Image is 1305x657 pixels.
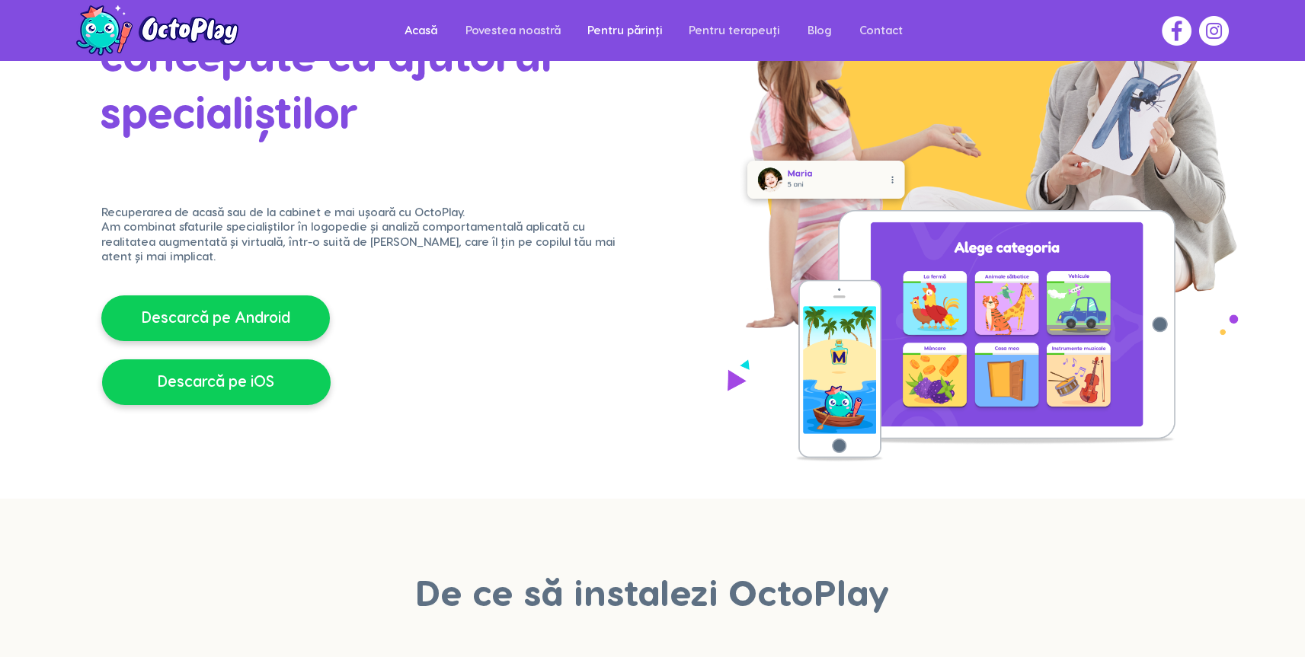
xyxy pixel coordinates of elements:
span: Descarcă pe Android [142,308,290,329]
a: Pentru părinți [574,14,676,48]
span: Descarcă pe iOS [158,372,274,393]
a: Descarcă pe iOS [102,359,331,405]
p: Acasă [397,14,445,48]
p: Recuperarea de acasă sau de la cabinet e mai ușoară cu OctoPlay. Am combinat sfaturile specialișt... [101,206,622,265]
a: Acasă [389,14,453,48]
a: Blog [793,14,846,48]
ul: Social Bar [1162,16,1229,46]
a: Povestea noastră [453,14,574,48]
a: Contact [846,14,916,48]
span: De ce să instalezi OctoPlay [415,577,889,613]
nav: Site [389,14,916,48]
p: Contact [852,14,910,48]
img: Facebook [1162,16,1191,46]
p: Povestea noastră [458,14,568,48]
a: Descarcă pe Android [101,295,330,341]
a: Pentru terapeuți [676,14,793,48]
img: Instagram [1199,16,1229,46]
p: Pentru părinți [580,14,670,48]
p: Blog [800,14,839,48]
p: Pentru terapeuți [681,14,788,48]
